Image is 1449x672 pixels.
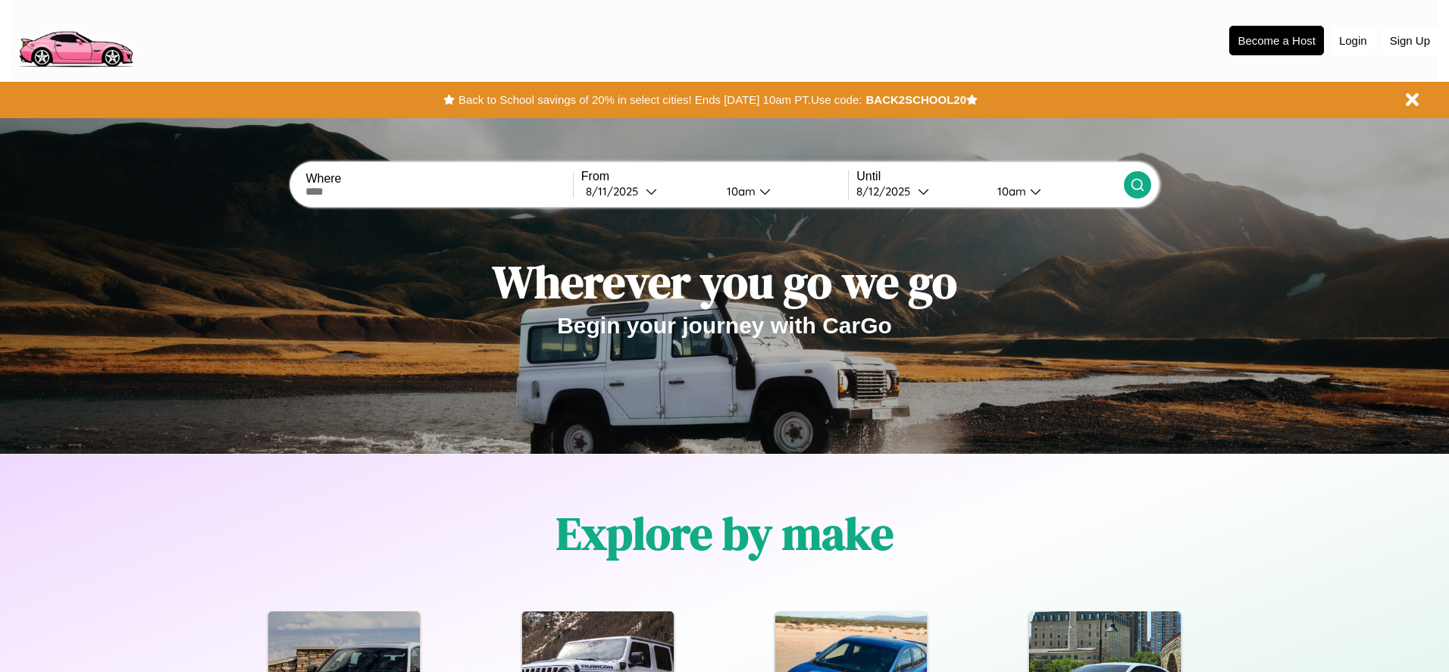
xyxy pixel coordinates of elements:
label: Until [856,170,1123,183]
button: Sign Up [1382,27,1438,55]
div: 10am [990,184,1030,198]
b: BACK2SCHOOL20 [865,93,966,106]
h1: Explore by make [556,502,893,564]
button: 10am [715,183,848,199]
div: 8 / 11 / 2025 [586,184,646,198]
img: logo [11,8,139,71]
button: 10am [985,183,1123,199]
div: 10am [719,184,759,198]
label: From [581,170,848,183]
button: 8/11/2025 [581,183,715,199]
div: 8 / 12 / 2025 [856,184,918,198]
button: Login [1332,27,1375,55]
label: Where [305,172,572,186]
button: Become a Host [1229,26,1324,55]
button: Back to School savings of 20% in select cities! Ends [DATE] 10am PT.Use code: [455,89,865,111]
